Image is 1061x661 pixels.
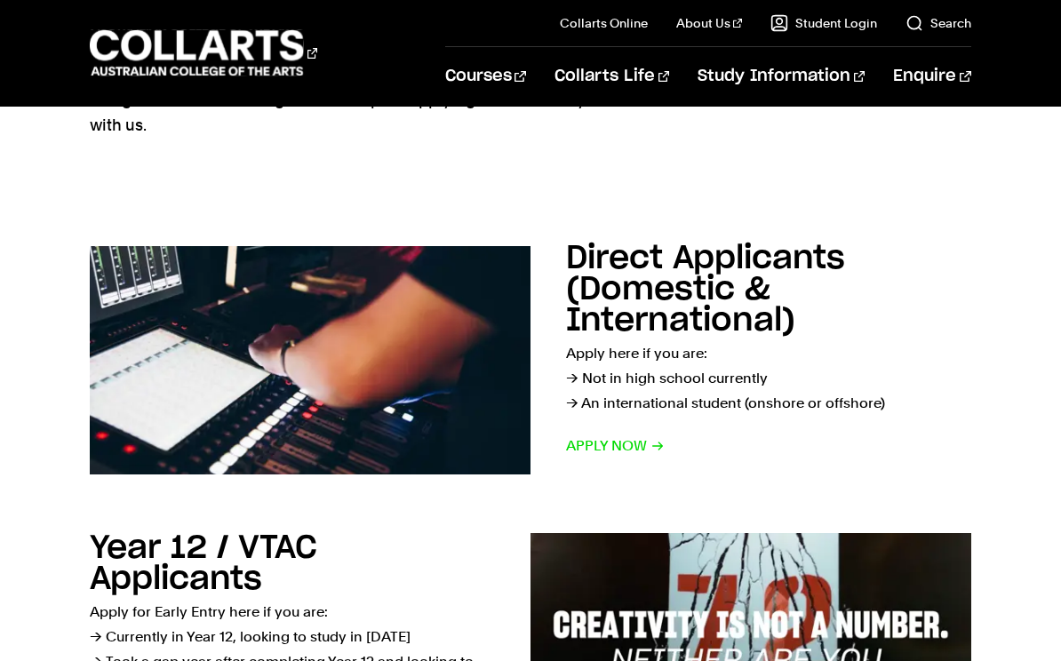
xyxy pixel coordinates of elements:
h2: Direct Applicants (Domestic & International) [566,243,845,337]
a: About Us [676,14,742,32]
span: Apply now [566,434,665,458]
a: Search [905,14,971,32]
a: Collarts Online [560,14,648,32]
div: Go to homepage [90,28,317,78]
h2: Year 12 / VTAC Applicants [90,532,317,595]
a: Courses [445,47,526,106]
p: Apply here if you are: → Not in high school currently → An international student (onshore or offs... [566,341,971,416]
p: Congratulations on taking the first steps in applying to undertake your creative studies with us. [90,88,738,138]
a: Student Login [770,14,877,32]
a: Study Information [698,47,865,106]
a: Direct Applicants (Domestic & International) Apply here if you are:→ Not in high school currently... [90,244,970,476]
a: Collarts Life [554,47,669,106]
a: Enquire [893,47,970,106]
